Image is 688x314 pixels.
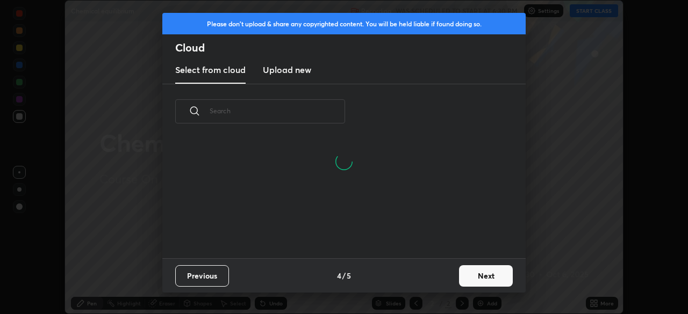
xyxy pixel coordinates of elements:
button: Previous [175,265,229,287]
button: Next [459,265,513,287]
h2: Cloud [175,41,526,55]
input: Search [210,88,345,134]
h3: Upload new [263,63,311,76]
div: Please don't upload & share any copyrighted content. You will be held liable if found doing so. [162,13,526,34]
h4: 5 [347,270,351,281]
h4: / [342,270,346,281]
h3: Select from cloud [175,63,246,76]
h4: 4 [337,270,341,281]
